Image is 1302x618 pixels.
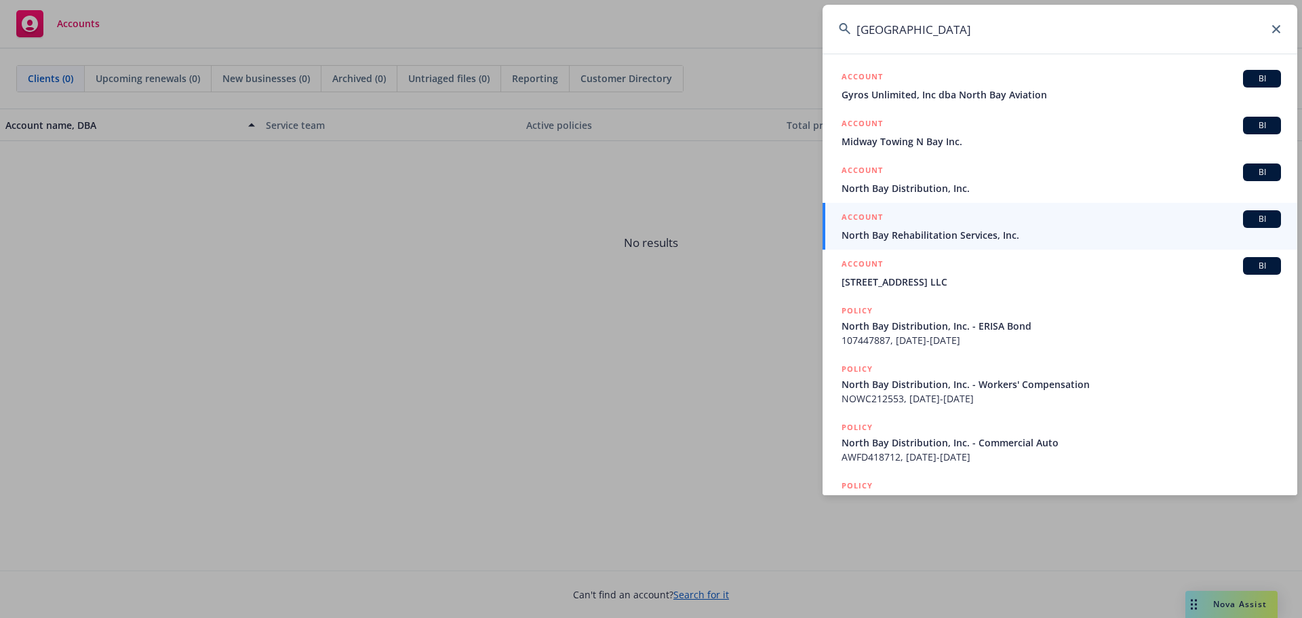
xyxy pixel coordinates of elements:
span: [STREET_ADDRESS] LLC [842,275,1281,289]
span: BI [1248,260,1276,272]
h5: ACCOUNT [842,117,883,133]
span: North Bay Rehabilitation Services, Inc. [842,228,1281,242]
input: Search... [823,5,1297,54]
a: POLICYNorth Bay Distribution, Inc. - Workers' CompensationNOWC212553, [DATE]-[DATE] [823,355,1297,413]
span: BI [1248,73,1276,85]
h5: POLICY [842,362,873,376]
span: 107447887, [DATE]-[DATE] [842,333,1281,347]
span: Gyros Unlimited, Inc dba North Bay Aviation [842,88,1281,102]
h5: ACCOUNT [842,210,883,227]
a: ACCOUNTBIMidway Towing N Bay Inc. [823,109,1297,156]
span: BI [1248,119,1276,132]
a: POLICYNorth Bay Distribution, Inc. - Commercial AutoAWFD418712, [DATE]-[DATE] [823,413,1297,471]
span: North Bay Distribution, Inc. - Commercial Package [842,494,1281,508]
h5: POLICY [842,479,873,493]
span: North Bay Distribution, Inc. - Workers' Compensation [842,377,1281,391]
a: ACCOUNTBINorth Bay Distribution, Inc. [823,156,1297,203]
span: BI [1248,213,1276,225]
h5: ACCOUNT [842,70,883,86]
span: AWFD418712, [DATE]-[DATE] [842,450,1281,464]
span: North Bay Distribution, Inc. - ERISA Bond [842,319,1281,333]
a: ACCOUNTBIGyros Unlimited, Inc dba North Bay Aviation [823,62,1297,109]
span: NOWC212553, [DATE]-[DATE] [842,391,1281,406]
a: ACCOUNTBINorth Bay Rehabilitation Services, Inc. [823,203,1297,250]
span: North Bay Distribution, Inc. - Commercial Auto [842,436,1281,450]
a: POLICYNorth Bay Distribution, Inc. - ERISA Bond107447887, [DATE]-[DATE] [823,296,1297,355]
h5: POLICY [842,421,873,434]
span: BI [1248,166,1276,178]
a: POLICYNorth Bay Distribution, Inc. - Commercial Package [823,471,1297,530]
h5: ACCOUNT [842,163,883,180]
h5: ACCOUNT [842,257,883,273]
span: North Bay Distribution, Inc. [842,181,1281,195]
a: ACCOUNTBI[STREET_ADDRESS] LLC [823,250,1297,296]
h5: POLICY [842,304,873,317]
span: Midway Towing N Bay Inc. [842,134,1281,149]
